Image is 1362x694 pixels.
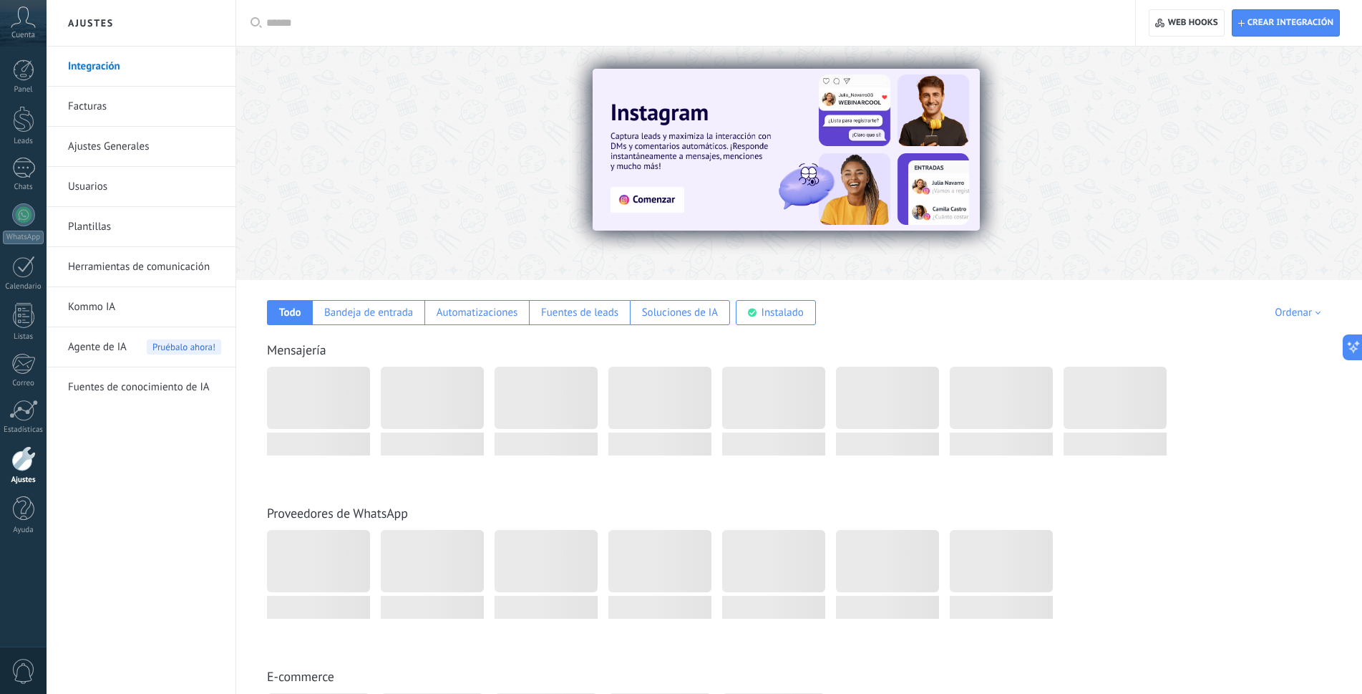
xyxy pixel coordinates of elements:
[267,342,326,358] a: Mensajería
[541,306,618,319] div: Fuentes de leads
[1247,17,1333,29] span: Crear integración
[3,231,44,244] div: WhatsApp
[47,127,235,167] li: Ajustes Generales
[437,306,518,319] div: Automatizaciones
[47,47,235,87] li: Integración
[1168,17,1218,29] span: Web hooks
[68,47,221,87] a: Integración
[47,87,235,127] li: Facturas
[68,367,221,408] a: Fuentes de conocimiento de IA
[3,137,44,146] div: Leads
[68,327,221,367] a: Agente de IAPruébalo ahora!
[1149,9,1224,37] button: Web hooks
[68,247,221,287] a: Herramientas de comunicación
[267,505,408,521] a: Proveedores de WhatsApp
[1275,306,1325,319] div: Ordenar
[3,282,44,291] div: Calendario
[68,207,221,247] a: Plantillas
[68,167,221,207] a: Usuarios
[3,379,44,388] div: Correo
[47,167,235,207] li: Usuarios
[3,526,44,535] div: Ayuda
[3,332,44,342] div: Listas
[279,306,301,319] div: Todo
[68,87,221,127] a: Facturas
[3,183,44,192] div: Chats
[762,306,804,319] div: Instalado
[47,247,235,287] li: Herramientas de comunicación
[3,425,44,435] div: Estadísticas
[593,69,980,231] img: Slide 1
[47,287,235,327] li: Kommo IA
[47,367,235,407] li: Fuentes de conocimiento de IA
[47,207,235,247] li: Plantillas
[324,306,413,319] div: Bandeja de entrada
[68,327,127,367] span: Agente de IA
[642,306,718,319] div: Soluciones de IA
[147,339,221,355] span: Pruébalo ahora!
[68,287,221,327] a: Kommo IA
[3,476,44,485] div: Ajustes
[3,85,44,95] div: Panel
[68,127,221,167] a: Ajustes Generales
[1232,9,1340,37] button: Crear integración
[47,327,235,367] li: Agente de IA
[267,668,334,685] a: E-commerce
[11,31,35,40] span: Cuenta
